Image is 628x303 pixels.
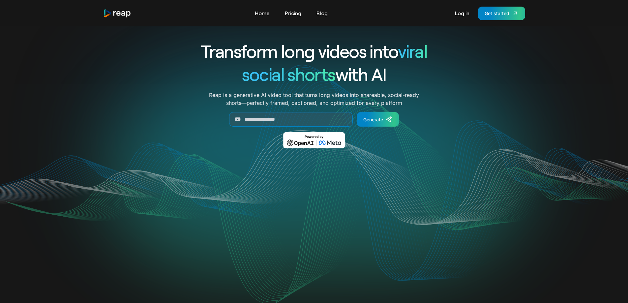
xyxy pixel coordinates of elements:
[209,91,419,107] p: Reap is a generative AI video tool that turns long videos into shareable, social-ready shorts—per...
[177,112,451,127] form: Generate Form
[242,63,335,85] span: social shorts
[177,40,451,63] h1: Transform long videos into
[252,8,273,18] a: Home
[363,116,383,123] div: Generate
[485,10,509,17] div: Get started
[181,158,447,291] video: Your browser does not support the video tag.
[398,40,427,62] span: viral
[452,8,473,18] a: Log in
[103,9,132,18] a: home
[357,112,399,127] a: Generate
[177,63,451,86] h1: with AI
[313,8,331,18] a: Blog
[282,8,305,18] a: Pricing
[478,7,525,20] a: Get started
[283,132,345,148] img: Powered by OpenAI & Meta
[103,9,132,18] img: reap logo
